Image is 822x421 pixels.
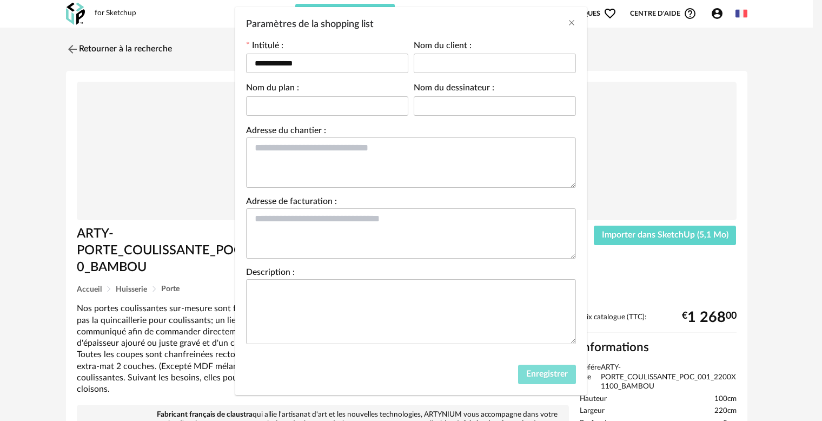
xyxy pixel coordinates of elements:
label: Adresse de facturation : [246,198,337,208]
div: Paramètres de la shopping list [235,7,587,395]
span: Paramètres de la shopping list [246,19,374,29]
label: Adresse du chantier : [246,127,326,137]
label: Nom du client : [414,42,472,52]
label: Nom du dessinateur : [414,84,494,95]
button: Close [567,18,576,29]
label: Description : [246,268,295,279]
label: Intitulé : [246,42,283,52]
button: Enregistrer [518,365,576,384]
span: Enregistrer [526,370,568,378]
label: Nom du plan : [246,84,299,95]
